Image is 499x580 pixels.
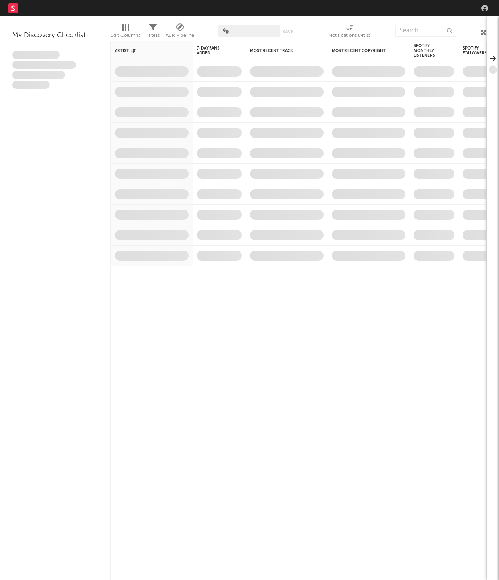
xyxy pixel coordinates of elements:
[328,20,371,44] div: Notifications (Artist)
[414,43,442,58] div: Spotify Monthly Listeners
[197,46,229,56] span: 7-Day Fans Added
[12,81,50,89] span: Aliquam viverra
[283,29,293,34] button: Save
[110,20,140,44] div: Edit Columns
[115,48,176,53] div: Artist
[166,31,194,41] div: A&R Pipeline
[110,31,140,41] div: Edit Columns
[166,20,194,44] div: A&R Pipeline
[146,20,160,44] div: Filters
[332,48,393,53] div: Most Recent Copyright
[12,71,65,79] span: Praesent ac interdum
[328,31,371,41] div: Notifications (Artist)
[12,31,98,41] div: My Discovery Checklist
[250,48,311,53] div: Most Recent Track
[12,51,60,59] span: Lorem ipsum dolor
[463,46,491,56] div: Spotify Followers
[146,31,160,41] div: Filters
[12,61,76,69] span: Integer aliquet in purus et
[395,25,456,37] input: Search...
